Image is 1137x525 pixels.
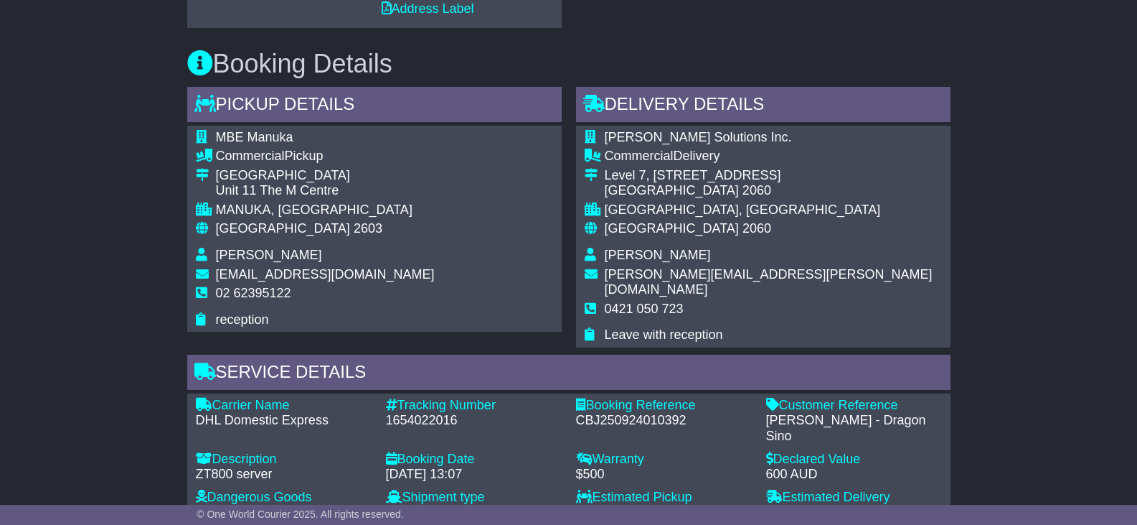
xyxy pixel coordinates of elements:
div: Description [196,452,372,468]
span: reception [216,312,269,327]
span: 2603 [354,221,382,236]
div: Unit 11 The M Centre [216,183,435,199]
div: [PERSON_NAME] - Dragon Sino [766,413,942,444]
div: Delivery [605,149,942,164]
div: [GEOGRAPHIC_DATA], [GEOGRAPHIC_DATA] [605,203,942,218]
span: 2060 [742,221,771,236]
div: Delivery Details [576,87,950,126]
div: $500 [576,467,752,483]
span: [EMAIL_ADDRESS][DOMAIN_NAME] [216,267,435,282]
span: [GEOGRAPHIC_DATA] [216,221,350,236]
div: Dangerous Goods [196,490,372,506]
div: Carrier Name [196,398,372,414]
div: Service Details [187,355,950,394]
span: MBE Manuka [216,130,293,144]
div: DHL Domestic Express [196,413,372,429]
div: 1654022016 [386,413,562,429]
div: Booking Date [386,452,562,468]
div: [DATE] 13:07 [386,467,562,483]
div: Estimated Pickup [576,490,752,506]
span: 0421 050 723 [605,302,684,316]
span: [GEOGRAPHIC_DATA] [605,221,739,236]
span: Commercial [605,149,674,163]
div: Pickup [216,149,435,164]
div: Warranty [576,452,752,468]
h3: Booking Details [187,50,950,78]
span: © One World Courier 2025. All rights reserved. [197,508,404,520]
div: 600 AUD [766,467,942,483]
span: 02 62395122 [216,286,291,300]
div: Pickup Details [187,87,562,126]
span: [PERSON_NAME] [605,248,711,262]
div: CBJ250924010392 [576,413,752,429]
div: Estimated Delivery [766,490,942,506]
div: Declared Value [766,452,942,468]
div: [GEOGRAPHIC_DATA] 2060 [605,183,942,199]
div: ZT800 server [196,467,372,483]
span: [PERSON_NAME] [216,248,322,262]
span: [PERSON_NAME][EMAIL_ADDRESS][PERSON_NAME][DOMAIN_NAME] [605,267,933,297]
div: [GEOGRAPHIC_DATA] [216,168,435,184]
div: Customer Reference [766,398,942,414]
span: Leave with reception [605,327,723,342]
div: MANUKA, [GEOGRAPHIC_DATA] [216,203,435,218]
div: Booking Reference [576,398,752,414]
div: Shipment type [386,490,562,506]
div: Level 7, [STREET_ADDRESS] [605,168,942,184]
div: Tracking Number [386,398,562,414]
span: Commercial [216,149,285,163]
a: Address Label [382,1,474,16]
span: [PERSON_NAME] Solutions Inc. [605,130,792,144]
